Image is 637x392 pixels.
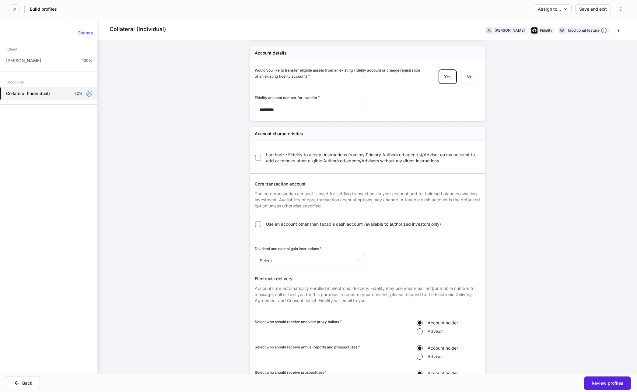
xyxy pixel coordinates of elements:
div: Back [14,380,32,386]
p: 72% [75,91,82,96]
span: Account holder [428,320,458,326]
div: Fidelity [540,27,552,33]
h6: Would you like to transfer eligible assets from an existing Fidelity account or change registrati... [255,67,424,79]
h5: Build profiles [30,6,57,12]
div: Electronic delivery [255,276,480,282]
h5: Account characteristics [255,131,303,137]
span: Account holder [428,370,458,376]
div: [PERSON_NAME] [495,27,525,33]
span: I authorize Fidelity to accept instructions from my Primary Authorized agent(s)/Advisor on my acc... [266,152,477,164]
button: Review profiles [584,376,631,390]
span: The core transaction account is used for settling transactions in your account and for holding ba... [255,191,480,208]
span: Advisor [428,354,443,360]
div: Assign to... [538,7,568,11]
div: Accounts [7,77,24,87]
button: Save and exit [575,4,611,14]
div: Client [7,44,17,55]
div: Select... [255,254,365,267]
button: Change [74,28,97,38]
div: 1 additional feature [568,27,607,34]
div: Change [78,31,93,35]
h5: Collateral (Individual) [6,90,50,97]
button: Back [6,376,40,390]
div: Save and exit [579,7,607,11]
h6: Select who should receive prospectuses [255,369,327,375]
div: Review profiles [592,381,623,385]
span: Advisor [428,328,443,334]
button: Assign to... [534,4,572,14]
span: Account holder [428,345,458,351]
h6: Select who should receive annual reports and prospectuses [255,344,360,350]
p: [PERSON_NAME] [6,58,41,64]
p: 100% [82,58,92,63]
h6: Dividend and capital gain instructions [255,245,322,252]
span: Use an account other than taxable cash account (available to authorized investors only) [266,221,441,227]
div: Core transaction account [255,181,480,187]
h6: Select who should receive and vote proxy ballots [255,319,342,325]
h4: Collateral (Individual) [110,26,166,33]
h6: Fidelity account number for transfer [255,94,320,101]
span: Accounts are automatically enrolled in electronic delivery. Fidelity may use your email and/or mo... [255,286,474,303]
h5: Account details [255,50,287,56]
